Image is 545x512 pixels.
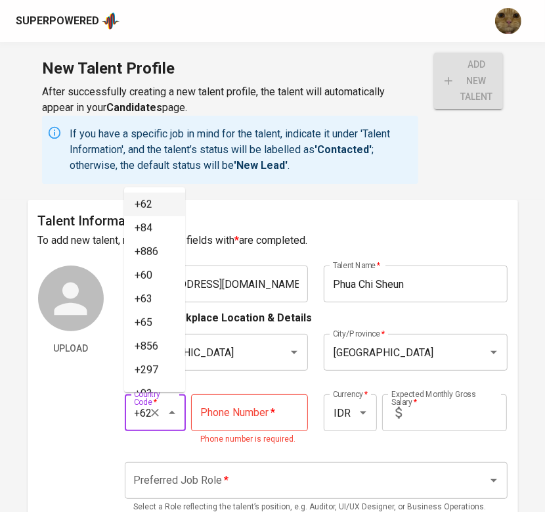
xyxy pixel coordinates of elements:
button: add new talent [434,53,503,109]
p: Current Workplace Location & Details [125,310,313,326]
img: app logo [102,11,120,31]
button: Open [354,404,372,422]
p: After successfully creating a new talent profile, the talent will automatically appear in your page. [42,84,418,116]
button: Close [163,404,181,422]
li: +886 [124,240,185,264]
li: +60 [124,264,185,287]
b: 'Contacted' [315,143,372,156]
li: +62 [124,193,185,216]
a: Superpoweredapp logo [16,11,120,31]
p: If you have a specific job in mind for the talent, indicate it under 'Talent Information', and th... [70,126,413,174]
span: add new talent [445,57,492,105]
li: +93 [124,382,185,406]
h6: Talent Information [38,210,508,231]
button: Clear [146,404,164,422]
h1: New Talent Profile [42,53,418,84]
li: +297 [124,358,185,382]
b: 'New Lead' [234,159,288,172]
button: Upload [38,337,104,361]
li: +856 [124,335,185,358]
p: Phone number is required. [200,433,299,446]
button: Open [485,343,503,361]
div: Superpowered [16,14,99,29]
div: Almost there! Once you've completed all the fields marked with * under 'Talent Information', you'... [434,53,503,109]
li: +65 [124,311,185,335]
img: ec6c0910-f960-4a00-a8f8-c5744e41279e.jpg [495,8,521,34]
span: Upload [43,340,98,357]
button: Open [285,343,303,361]
b: Candidates [106,101,162,114]
li: +63 [124,287,185,311]
button: Open [485,471,503,490]
li: +84 [124,216,185,240]
h6: To add new talent, make sure all fields with are completed. [38,231,508,250]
